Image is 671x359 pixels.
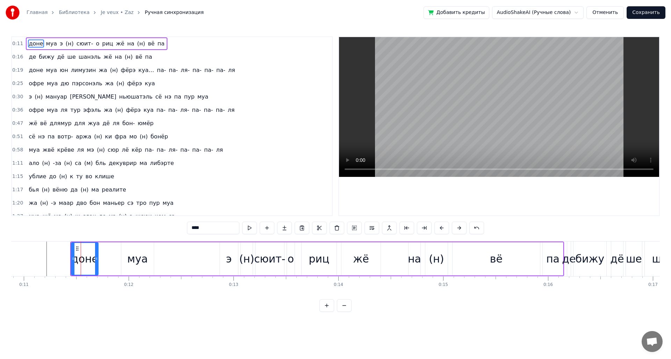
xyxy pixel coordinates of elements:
[12,67,23,74] span: 0:19
[76,40,94,48] span: сюит-
[215,146,224,154] span: ля
[108,159,137,167] span: декуврир
[45,40,58,48] span: муа
[85,172,93,180] span: во
[101,186,127,194] span: реалите
[215,106,225,114] span: па-
[135,53,143,61] span: вё
[28,159,40,167] span: ало
[98,66,108,74] span: жа
[27,9,48,16] a: Главная
[63,159,73,167] span: (н)
[28,40,44,48] span: доне
[229,282,238,288] div: 0:13
[27,9,204,16] nav: breadcrumb
[288,251,294,267] div: о
[115,40,125,48] span: жё
[121,146,130,154] span: лё
[28,66,44,74] span: доне
[69,172,74,180] span: к
[59,40,64,48] span: э
[104,79,114,87] span: жа
[127,251,148,267] div: муа
[192,66,202,74] span: па-
[180,66,190,74] span: ля-
[70,66,97,74] span: лимузин
[12,53,23,60] span: 0:16
[543,282,553,288] div: 0:16
[137,119,154,127] span: юмёр
[116,79,125,87] span: (н)
[37,132,45,141] span: нэ
[439,282,448,288] div: 0:15
[41,186,50,194] span: (н)
[96,146,106,154] span: (н)
[239,251,254,267] div: (н)
[84,159,94,167] span: (м)
[173,93,182,101] span: па
[52,159,62,167] span: -за
[74,119,86,127] span: для
[56,146,75,154] span: крёве
[102,119,110,127] span: дё
[136,199,147,207] span: тро
[102,199,125,207] span: маньер
[12,80,23,87] span: 0:25
[154,93,163,101] span: сё
[108,212,117,220] span: мэ
[28,93,33,101] span: э
[28,212,40,220] span: муа
[58,172,68,180] span: (н)
[98,212,107,220] span: ле
[80,186,89,194] span: (н)
[58,199,74,207] span: маар
[41,159,51,167] span: (н)
[191,106,202,114] span: па-
[183,93,195,101] span: пур
[124,282,134,288] div: 0:12
[139,132,149,141] span: (н)
[168,212,176,220] span: са
[334,282,343,288] div: 0:14
[216,66,226,74] span: па-
[408,251,421,267] div: на
[28,146,40,154] span: муа
[94,172,115,180] span: клише
[203,106,214,114] span: па-
[46,79,58,87] span: муа
[309,251,329,267] div: риц
[104,132,113,141] span: ки
[144,79,156,87] span: куа
[95,159,107,167] span: бль
[71,79,103,87] span: пэрсонэль
[53,212,62,220] span: ма
[87,119,101,127] span: жуа
[86,146,95,154] span: мэ
[168,66,179,74] span: па-
[12,200,23,207] span: 1:20
[42,146,55,154] span: жвё
[490,251,503,267] div: вё
[127,199,134,207] span: сэ
[162,199,174,207] span: муа
[60,106,68,114] span: ля
[129,132,138,141] span: мо
[28,53,37,61] span: де
[192,146,202,154] span: па-
[114,106,124,114] span: (н)
[586,6,624,19] button: Отменить
[12,173,23,180] span: 1:15
[156,106,166,114] span: па-
[254,251,286,267] div: сюит-
[28,119,38,127] span: жё
[74,159,82,167] span: са
[75,132,92,141] span: аржа
[28,199,38,207] span: жа
[76,146,85,154] span: ля
[135,212,153,220] span: жсюи
[114,53,123,61] span: на
[39,199,49,207] span: (н)
[138,66,155,74] span: куа…
[60,79,70,87] span: дю
[82,106,102,114] span: эфэль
